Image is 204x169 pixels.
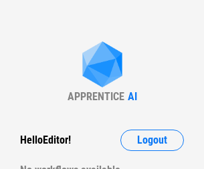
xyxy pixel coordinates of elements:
img: Apprentice AI [76,41,129,90]
div: AI [128,90,137,103]
button: Logout [120,130,184,151]
div: APPRENTICE [68,90,124,103]
span: Logout [137,135,167,146]
div: Hello Editor ! [20,130,71,151]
